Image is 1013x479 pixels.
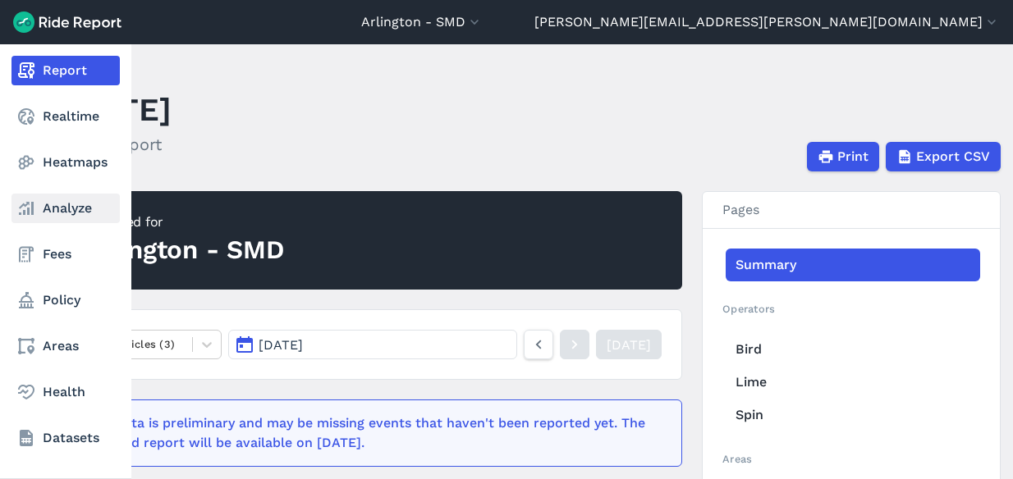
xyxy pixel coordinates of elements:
span: Print [837,147,869,167]
button: [DATE] [228,330,517,359]
a: Datasets [11,423,120,453]
a: Summary [726,249,980,281]
h2: Areas [722,451,980,467]
a: [DATE] [596,330,662,359]
a: Areas [11,331,120,361]
div: This data is preliminary and may be missing events that haven't been reported yet. The finalized ... [85,413,652,453]
img: Ride Report [13,11,121,33]
a: Analyze [11,194,120,223]
a: Realtime [11,102,120,131]
span: [DATE] [259,337,303,353]
div: Prepared for [85,212,283,232]
a: Bird [726,333,980,366]
button: [PERSON_NAME][EMAIL_ADDRESS][PERSON_NAME][DOMAIN_NAME] [534,12,1000,32]
a: Heatmaps [11,148,120,177]
h3: Pages [703,192,1000,229]
h2: Operators [722,301,980,317]
button: Export CSV [886,142,1001,171]
a: Health [11,377,120,407]
span: Export CSV [916,147,990,167]
a: Lime [726,366,980,399]
div: Arlington - SMD [85,232,283,268]
a: Fees [11,239,120,269]
button: Print [807,142,879,171]
a: Policy [11,285,120,315]
a: Spin [726,399,980,431]
button: Arlington - SMD [361,12,483,32]
a: Report [11,56,120,85]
